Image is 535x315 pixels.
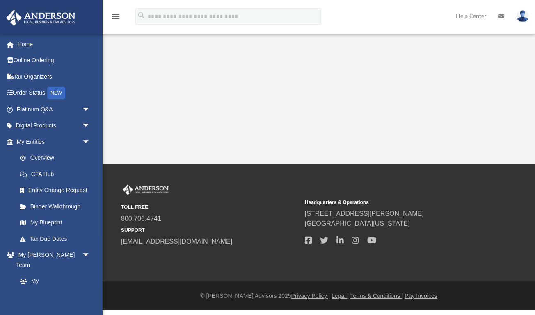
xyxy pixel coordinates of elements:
div: © [PERSON_NAME] Advisors 2025 [103,292,535,300]
a: Tax Due Dates [11,231,103,247]
a: [EMAIL_ADDRESS][DOMAIN_NAME] [121,238,232,245]
small: SUPPORT [121,227,299,234]
a: Online Ordering [6,52,103,69]
span: arrow_drop_down [82,101,98,118]
img: Anderson Advisors Platinum Portal [121,184,170,195]
i: menu [111,11,121,21]
div: NEW [47,87,65,99]
span: arrow_drop_down [82,134,98,150]
a: Terms & Conditions | [350,292,403,299]
small: TOLL FREE [121,204,299,211]
a: 800.706.4741 [121,215,161,222]
a: CTA Hub [11,166,103,182]
span: arrow_drop_down [82,247,98,264]
span: arrow_drop_down [82,118,98,134]
a: Platinum Q&Aarrow_drop_down [6,101,103,118]
img: Anderson Advisors Platinum Portal [4,10,78,26]
a: Order StatusNEW [6,85,103,102]
a: Entity Change Request [11,182,103,199]
a: Home [6,36,103,52]
i: search [137,11,146,20]
img: User Pic [517,10,529,22]
a: My Entitiesarrow_drop_down [6,134,103,150]
a: Digital Productsarrow_drop_down [6,118,103,134]
a: Privacy Policy | [291,292,330,299]
a: Overview [11,150,103,166]
a: My Blueprint [11,215,98,231]
a: Tax Organizers [6,68,103,85]
a: My [PERSON_NAME] Teamarrow_drop_down [6,247,98,273]
a: Binder Walkthrough [11,198,103,215]
a: Pay Invoices [405,292,437,299]
a: [GEOGRAPHIC_DATA][US_STATE] [305,220,410,227]
a: Legal | [332,292,349,299]
a: My [PERSON_NAME] Team [11,273,94,310]
small: Headquarters & Operations [305,199,483,206]
a: [STREET_ADDRESS][PERSON_NAME] [305,210,424,217]
a: menu [111,16,121,21]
